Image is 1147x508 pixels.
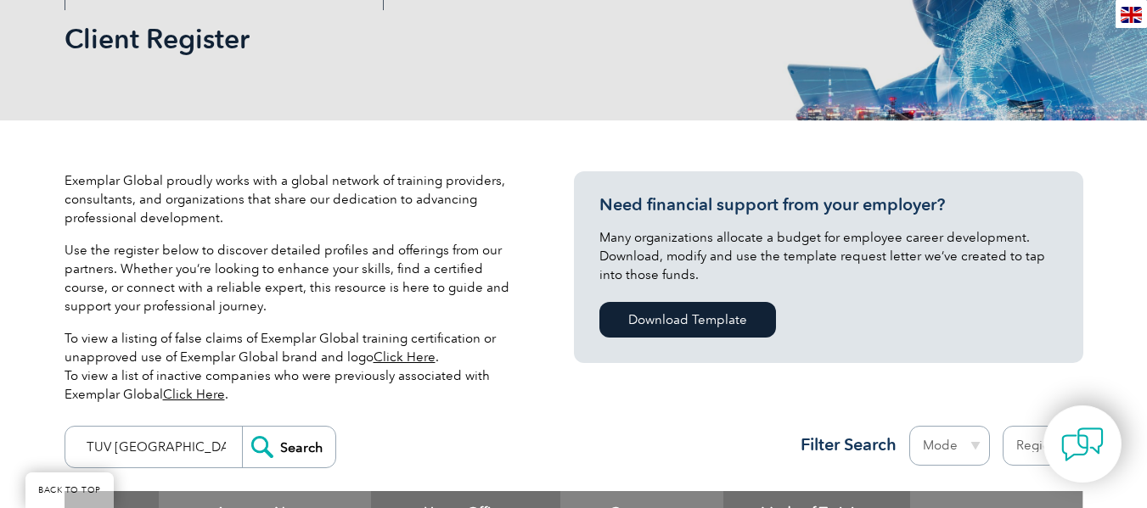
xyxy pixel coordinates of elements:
[65,171,523,227] p: Exemplar Global proudly works with a global network of training providers, consultants, and organ...
[790,434,897,455] h3: Filter Search
[599,302,776,338] a: Download Template
[163,387,225,402] a: Click Here
[1121,7,1142,23] img: en
[242,427,335,467] input: Search
[65,25,778,53] h2: Client Register
[599,228,1058,284] p: Many organizations allocate a budget for employee career development. Download, modify and use th...
[599,194,1058,215] h3: Need financial support from your employer?
[65,329,523,404] p: To view a listing of false claims of Exemplar Global training certification or unapproved use of ...
[1061,423,1104,466] img: contact-chat.png
[65,241,523,315] p: Use the register below to discover detailed profiles and offerings from our partners. Whether you...
[374,349,436,365] a: Click Here
[25,472,114,508] a: BACK TO TOP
